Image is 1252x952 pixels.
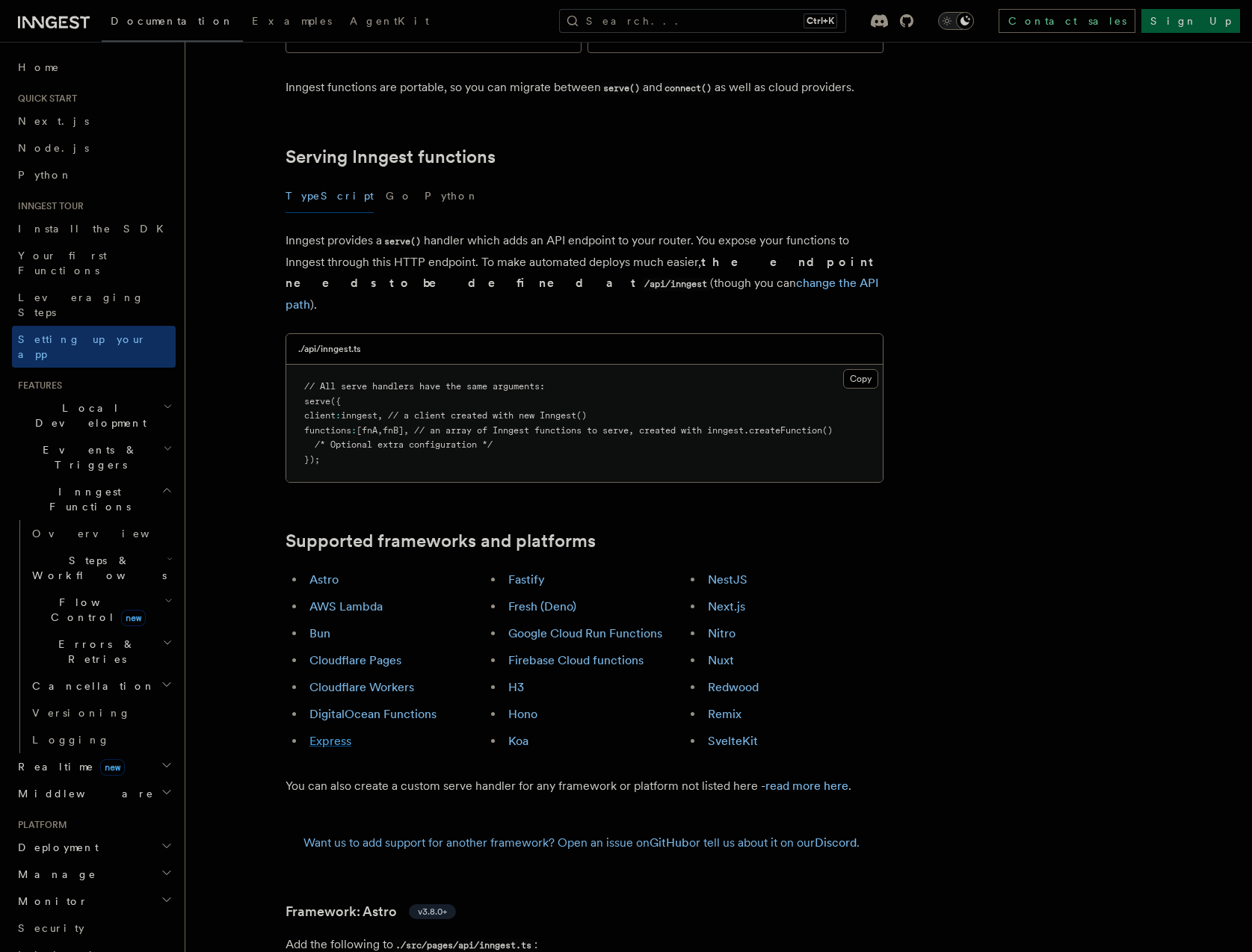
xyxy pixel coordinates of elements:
span: serve [304,396,330,407]
span: Middleware [12,786,154,801]
button: Copy [843,369,878,389]
p: Inngest functions are portable, so you can migrate between and as well as cloud providers. [286,77,884,99]
a: Koa [508,734,528,748]
code: ./src/pages/api/inngest.ts [393,939,534,952]
kbd: Ctrl+K [804,13,837,28]
span: Python [18,169,73,181]
button: Monitor [12,888,176,915]
a: Firebase Cloud functions [508,653,644,667]
span: Security [18,922,84,934]
span: /* Optional extra configuration */ [315,439,493,450]
span: , [377,425,383,436]
span: Your first Functions [18,250,107,276]
button: Events & Triggers [12,436,176,478]
button: Middleware [12,780,176,807]
button: Search...Ctrl+K [559,9,846,33]
span: , [404,425,409,436]
span: Versioning [32,707,131,719]
p: Want us to add support for another framework? Open an issue on or tell us about it on our . [303,832,866,853]
a: Fresh (Deno) [508,599,576,613]
button: TypeScript [286,179,374,213]
a: Logging [26,726,176,753]
a: Redwood [708,680,759,694]
a: Supported frameworks and platforms [286,531,596,551]
span: Leveraging Steps [18,291,144,318]
span: Overview [32,528,186,540]
span: Events & Triggers [12,442,163,472]
div: Inngest Functions [12,520,176,753]
button: Steps & Workflows [26,547,176,589]
a: Next.js [12,108,176,135]
a: Overview [26,520,176,547]
a: AgentKit [341,4,438,40]
a: Serving Inngest functions [286,146,496,167]
a: Cloudflare Workers [309,680,414,694]
span: Realtime [12,759,125,774]
button: Manage [12,861,176,888]
a: Hono [508,707,537,721]
button: Errors & Retries [26,631,176,673]
button: Deployment [12,834,176,861]
a: Sign Up [1141,9,1240,33]
span: v3.8.0+ [418,906,447,918]
a: Framework: Astrov3.8.0+ [286,901,456,922]
span: Next.js [18,115,89,127]
a: NestJS [708,572,747,587]
span: inngest [341,410,377,421]
a: Nuxt [708,653,734,667]
a: Remix [708,707,741,721]
a: Leveraging Steps [12,284,176,326]
p: Inngest provides a handler which adds an API endpoint to your router. You expose your functions t... [286,230,884,315]
span: Node.js [18,142,89,154]
a: Google Cloud Run Functions [508,626,662,640]
a: Express [309,734,351,748]
span: Monitor [12,894,88,909]
h3: ./api/inngest.ts [298,343,361,355]
a: Node.js [12,135,176,161]
a: DigitalOcean Functions [309,707,437,721]
a: Python [12,161,176,188]
span: Quick start [12,93,77,105]
button: Toggle dark mode [938,12,974,30]
span: AgentKit [350,15,429,27]
span: // an array of Inngest functions to serve, created with inngest.createFunction() [414,425,833,436]
button: Realtimenew [12,753,176,780]
span: Logging [32,734,110,746]
button: Inngest Functions [12,478,176,520]
span: Setting up your app [18,333,147,360]
a: Setting up your app [12,326,176,368]
span: fnB] [383,425,404,436]
span: Examples [252,15,332,27]
span: Cancellation [26,679,155,693]
button: Flow Controlnew [26,589,176,631]
p: You can also create a custom serve handler for any framework or platform not listed here - . [286,776,884,797]
span: Features [12,380,62,392]
span: Platform [12,819,67,831]
span: Manage [12,867,96,882]
a: Next.js [708,599,745,613]
span: functions [304,425,351,436]
a: Documentation [102,4,243,42]
a: Bun [309,626,330,640]
span: Inngest Functions [12,484,161,514]
a: Contact sales [999,9,1135,33]
span: : [336,410,341,421]
span: [fnA [357,425,377,436]
a: Security [12,915,176,942]
a: GitHub [650,835,689,850]
span: ({ [330,396,341,407]
span: Home [18,60,60,75]
span: Local Development [12,401,163,430]
a: Install the SDK [12,215,176,242]
span: new [121,610,146,626]
a: Cloudflare Pages [309,653,401,667]
a: Astro [309,572,339,587]
a: Nitro [708,626,736,640]
code: connect() [662,82,715,95]
span: client [304,410,336,421]
span: : [351,425,357,436]
span: Errors & Retries [26,637,162,667]
span: Documentation [111,15,234,27]
button: Cancellation [26,673,176,699]
a: Home [12,54,176,81]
